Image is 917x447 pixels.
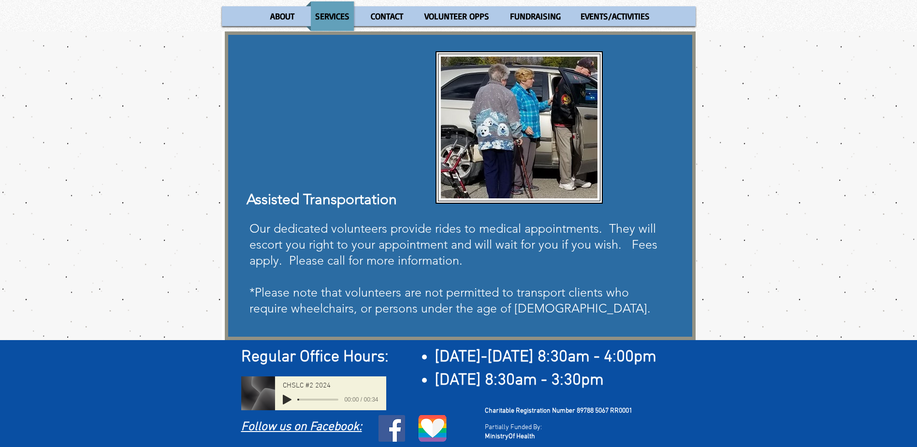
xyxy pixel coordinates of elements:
span: Of Health [509,432,535,441]
p: EVENTS/ACTIVITIES [576,1,654,31]
p: CONTACT [366,1,408,31]
span: *Please note that volunteers are not permitted to transport clients who require wheelchairs, or p... [249,285,651,315]
p: VOLUNTEER OPPS [420,1,494,31]
a: VOLUNTEER OPPS [415,1,498,31]
span: Partially Funded By: [485,423,542,432]
a: FUNDRAISING [501,1,569,31]
p: FUNDRAISING [506,1,565,31]
img: Clients Ed and Sally Conroy Volunteer Na [441,57,597,198]
span: 00:00 / 00:34 [338,395,378,404]
span: [DATE]-[DATE] 8:30am - 4:00pm [435,347,656,367]
ul: Social Bar [378,415,405,442]
span: [DATE] 8:30am - 3:30pm [435,371,604,390]
a: CONTACT [361,1,413,31]
span: CHSLC #2 2024 [283,382,331,389]
nav: Site [222,1,696,31]
span: Regular Office Hours: [241,347,389,367]
p: ABOUT [266,1,299,31]
img: Facebook [378,415,405,442]
a: SERVICES [306,1,359,31]
span: Assisted Transportation [247,191,397,208]
a: ABOUT [261,1,304,31]
p: SERVICES [311,1,354,31]
a: EVENTS/ACTIVITIES [571,1,659,31]
a: Follow us on Facebook: [241,420,362,434]
button: Play [283,395,291,404]
span: Charitable Registration Number 89788 5067 RR0001 [485,407,632,415]
span: Our dedicated volunteers provide rides to medical appointments. They will escort you right to you... [249,221,657,268]
h2: ​ [241,346,684,369]
span: Ministry [485,432,509,441]
img: LGBTQ logo.png [418,415,448,442]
